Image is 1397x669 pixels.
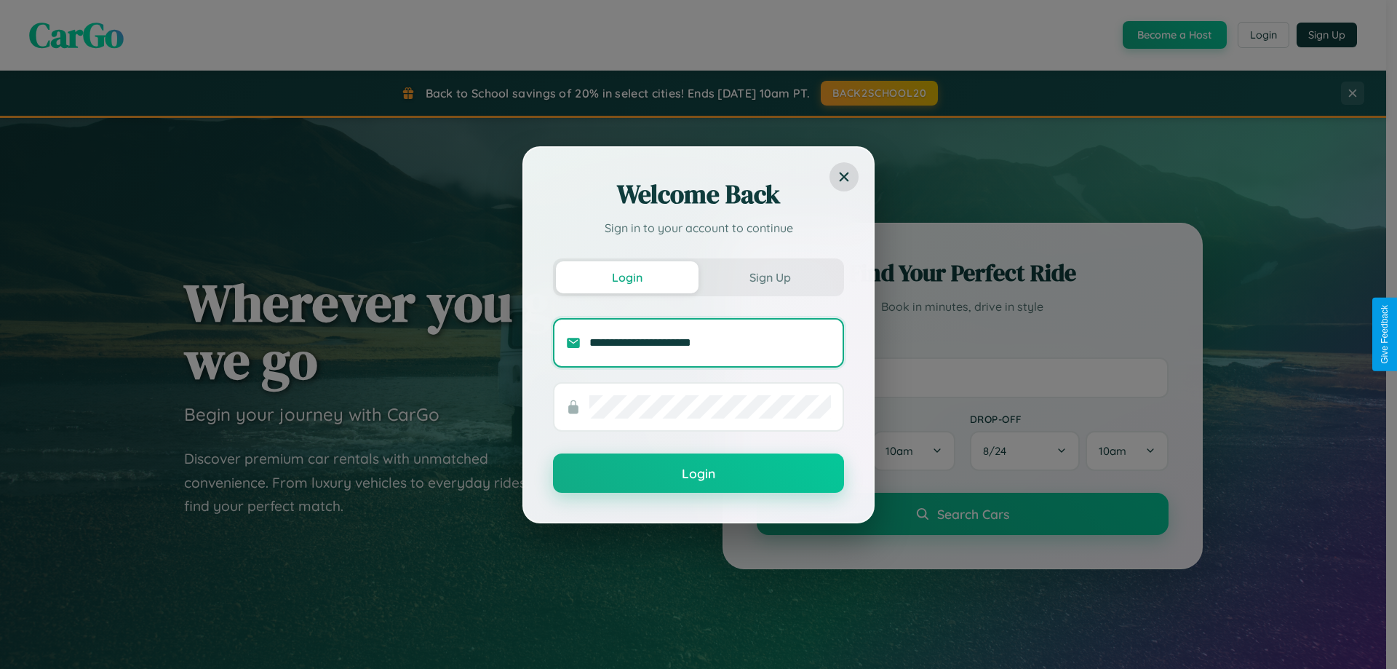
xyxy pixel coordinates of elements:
[698,261,841,293] button: Sign Up
[1380,305,1390,364] div: Give Feedback
[553,454,844,493] button: Login
[553,177,844,212] h2: Welcome Back
[553,219,844,237] p: Sign in to your account to continue
[556,261,698,293] button: Login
